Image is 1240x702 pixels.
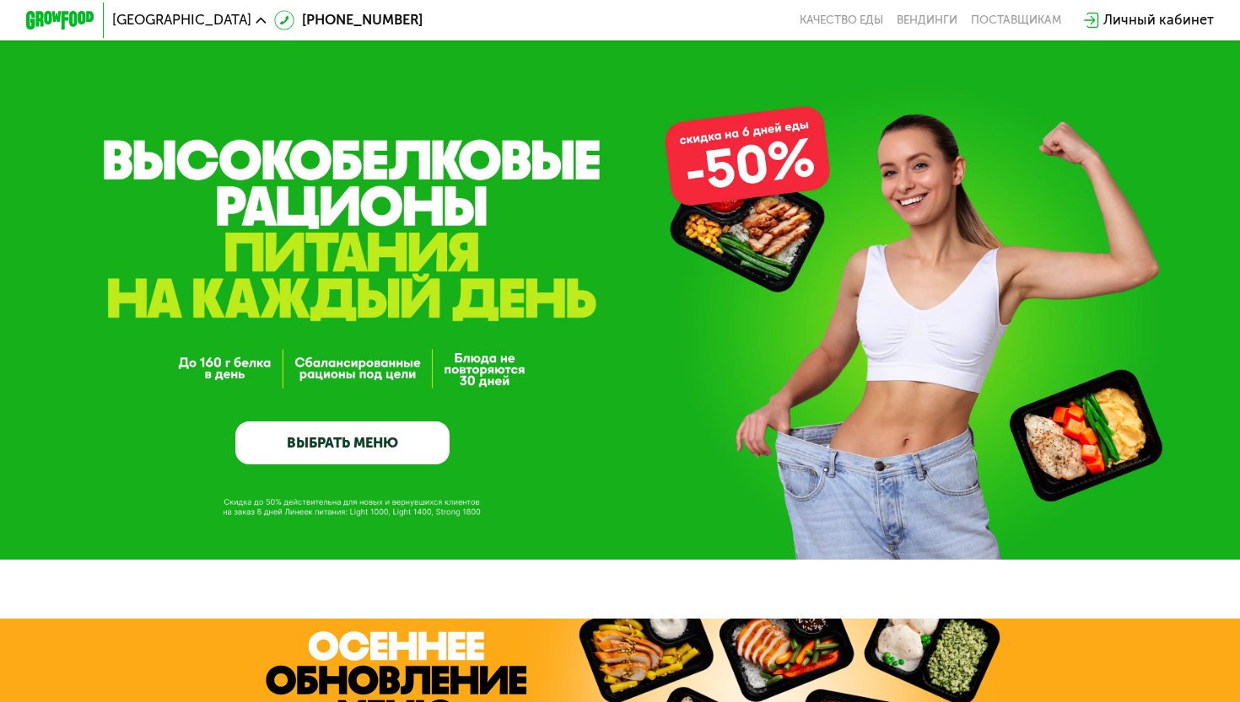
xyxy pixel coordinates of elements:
[274,10,423,31] a: [PHONE_NUMBER]
[800,13,883,27] a: Качество еды
[971,13,1061,27] div: поставщикам
[112,13,251,27] span: [GEOGRAPHIC_DATA]
[897,13,957,27] a: Вендинги
[1103,10,1214,31] div: Личный кабинет
[235,421,450,464] a: ВЫБРАТЬ МЕНЮ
